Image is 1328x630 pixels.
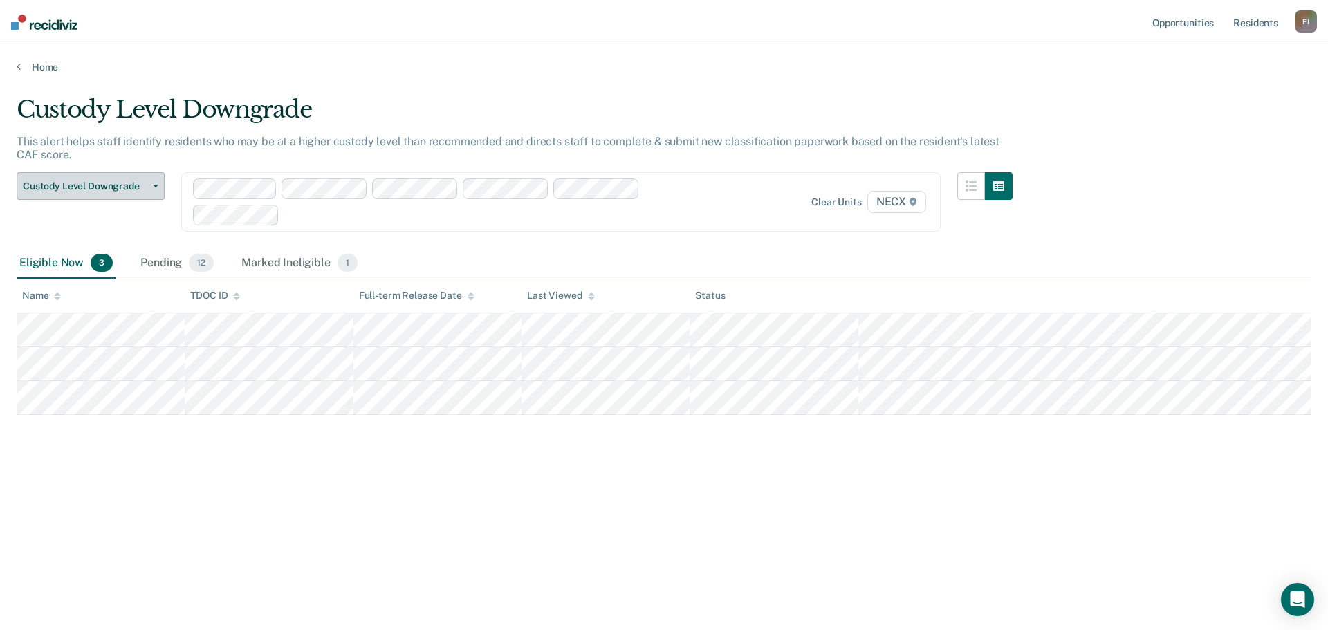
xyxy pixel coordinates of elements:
[1295,10,1317,33] button: EJ
[23,180,147,192] span: Custody Level Downgrade
[527,290,594,302] div: Last Viewed
[1281,583,1314,616] div: Open Intercom Messenger
[811,196,862,208] div: Clear units
[189,254,214,272] span: 12
[17,135,999,161] p: This alert helps staff identify residents who may be at a higher custody level than recommended a...
[695,290,725,302] div: Status
[338,254,358,272] span: 1
[239,248,360,279] div: Marked Ineligible1
[867,191,926,213] span: NECX
[359,290,474,302] div: Full-term Release Date
[17,248,116,279] div: Eligible Now3
[17,172,165,200] button: Custody Level Downgrade
[11,15,77,30] img: Recidiviz
[17,95,1013,135] div: Custody Level Downgrade
[91,254,113,272] span: 3
[138,248,216,279] div: Pending12
[17,61,1311,73] a: Home
[1295,10,1317,33] div: E J
[190,290,240,302] div: TDOC ID
[22,290,61,302] div: Name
